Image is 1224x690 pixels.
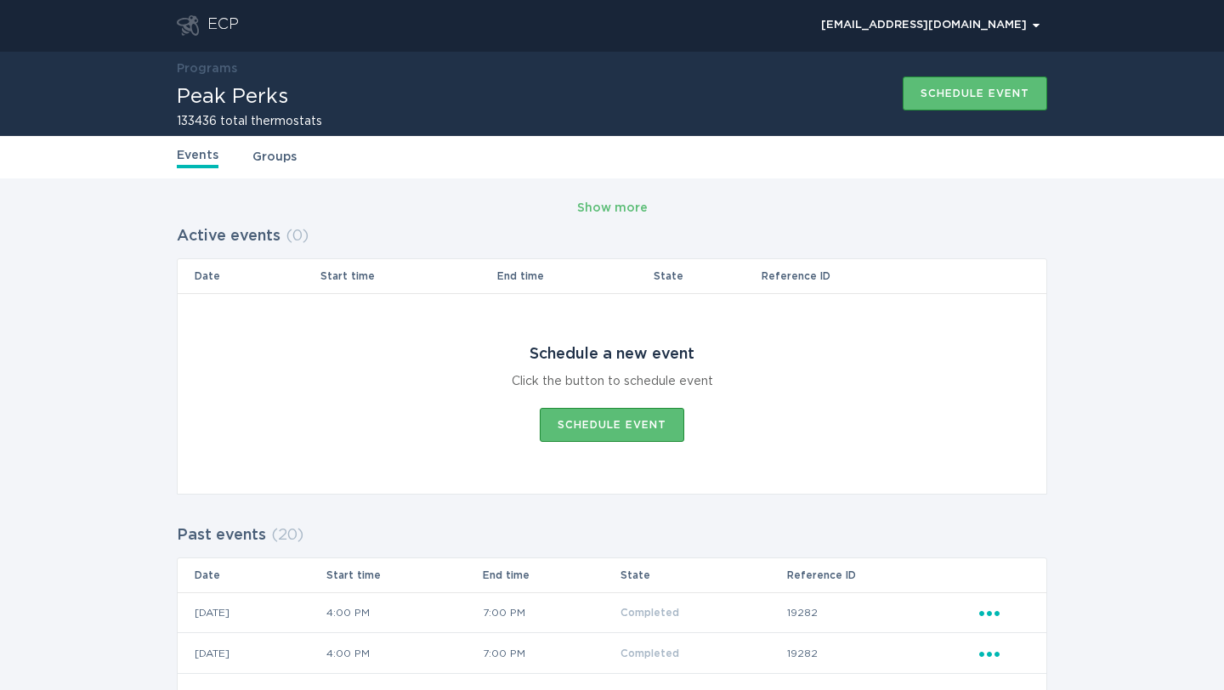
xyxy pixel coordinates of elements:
td: 4:00 PM [326,633,482,674]
h2: 133436 total thermostats [177,116,322,127]
div: Schedule event [558,420,666,430]
tr: Table Headers [178,259,1046,293]
tr: eff364f562a34bf384968177ab97a0e1 [178,592,1046,633]
button: Go to dashboard [177,15,199,36]
tr: Table Headers [178,558,1046,592]
th: Date [178,558,326,592]
div: Click the button to schedule event [512,372,713,391]
th: State [653,259,762,293]
th: Reference ID [786,558,978,592]
td: [DATE] [178,633,326,674]
td: 19282 [786,592,978,633]
h2: Past events [177,520,266,551]
div: Show more [577,199,648,218]
span: Completed [620,608,679,618]
h1: Peak Perks [177,87,322,107]
button: Open user account details [813,13,1047,38]
div: ECP [207,15,239,36]
td: 4:00 PM [326,592,482,633]
th: Start time [320,259,496,293]
th: End time [496,259,652,293]
h2: Active events [177,221,280,252]
div: Schedule a new event [530,345,694,364]
td: 19282 [786,633,978,674]
div: Popover menu [813,13,1047,38]
a: Programs [177,63,237,75]
a: Events [177,146,218,168]
th: Date [178,259,320,293]
span: Completed [620,648,679,659]
td: [DATE] [178,592,326,633]
button: Schedule event [540,408,684,442]
th: Reference ID [761,259,978,293]
span: ( 0 ) [286,229,309,244]
th: End time [482,558,620,592]
th: Start time [326,558,482,592]
div: Popover menu [979,603,1029,622]
td: 7:00 PM [482,633,620,674]
button: Schedule event [903,76,1047,110]
button: Show more [577,195,648,221]
div: Popover menu [979,644,1029,663]
span: ( 20 ) [271,528,303,543]
tr: dd5816f0c2e8451fbc0b68b0857d0d73 [178,633,1046,674]
td: 7:00 PM [482,592,620,633]
div: Schedule event [921,88,1029,99]
a: Groups [252,148,297,167]
th: State [620,558,786,592]
div: [EMAIL_ADDRESS][DOMAIN_NAME] [821,20,1040,31]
